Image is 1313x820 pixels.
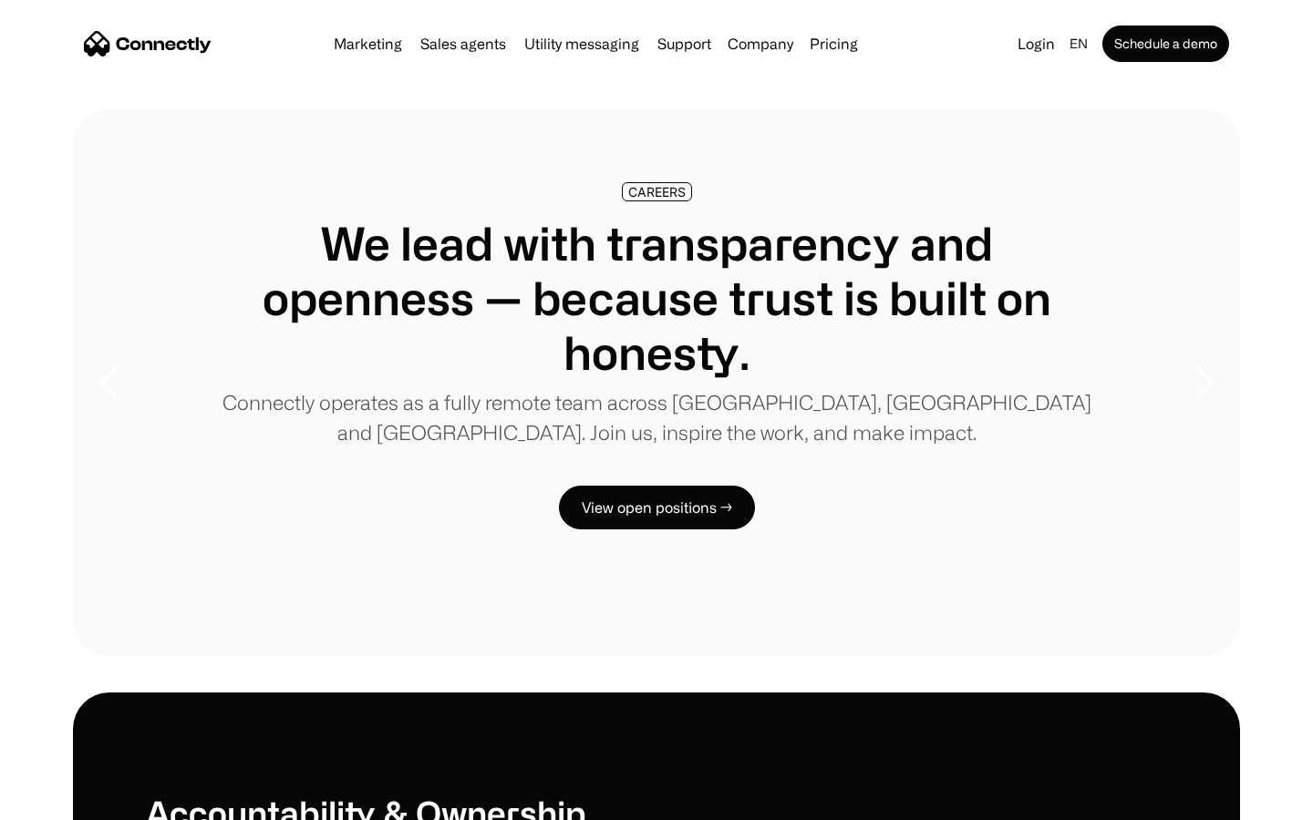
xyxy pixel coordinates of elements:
aside: Language selected: English [18,786,109,814]
a: Pricing [802,36,865,51]
div: en [1070,31,1088,56]
a: Schedule a demo [1102,26,1229,62]
p: Connectly operates as a fully remote team across [GEOGRAPHIC_DATA], [GEOGRAPHIC_DATA] and [GEOGRA... [219,387,1094,447]
a: Login [1010,31,1062,56]
a: Marketing [326,36,409,51]
h1: We lead with transparency and openness — because trust is built on honesty. [219,216,1094,380]
a: Support [650,36,719,51]
a: View open positions → [559,486,755,529]
div: CAREERS [628,185,686,199]
div: Company [728,31,793,56]
ul: Language list [36,788,109,814]
a: Utility messaging [517,36,646,51]
a: Sales agents [413,36,513,51]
